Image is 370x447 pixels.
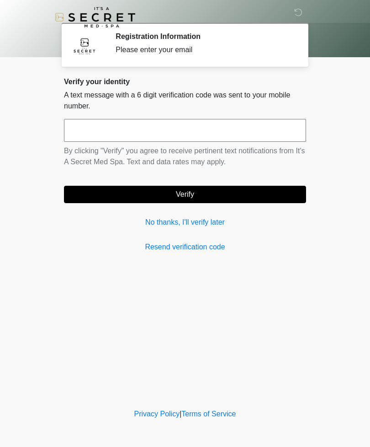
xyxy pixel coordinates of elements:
p: By clicking "Verify" you agree to receive pertinent text notifications from It's A Secret Med Spa... [64,145,306,167]
a: Privacy Policy [134,410,180,418]
h2: Registration Information [116,32,292,41]
h2: Verify your identity [64,77,306,86]
p: A text message with a 6 digit verification code was sent to your mobile number. [64,90,306,112]
div: Please enter your email [116,44,292,55]
a: | [180,410,181,418]
img: Agent Avatar [71,32,98,59]
a: Resend verification code [64,242,306,253]
a: No thanks, I'll verify later [64,217,306,228]
img: It's A Secret Med Spa Logo [55,7,135,27]
button: Verify [64,186,306,203]
a: Terms of Service [181,410,236,418]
